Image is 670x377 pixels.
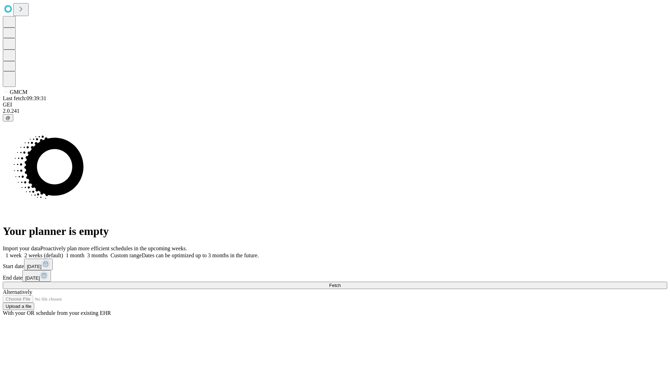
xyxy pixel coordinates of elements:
[3,102,667,108] div: GEI
[3,282,667,289] button: Fetch
[24,259,53,270] button: [DATE]
[10,89,28,95] span: GMCM
[3,245,40,251] span: Import your data
[3,289,32,295] span: Alternatively
[25,275,40,281] span: [DATE]
[6,115,10,120] span: @
[3,95,46,101] span: Last fetch: 09:39:31
[142,252,259,258] span: Dates can be optimized up to 3 months in the future.
[87,252,108,258] span: 3 months
[3,303,34,310] button: Upload a file
[66,252,84,258] span: 1 month
[3,270,667,282] div: End date
[3,114,13,121] button: @
[40,245,187,251] span: Proactively plan more efficient schedules in the upcoming weeks.
[111,252,142,258] span: Custom range
[3,259,667,270] div: Start date
[3,108,667,114] div: 2.0.241
[6,252,22,258] span: 1 week
[3,310,111,316] span: With your OR schedule from your existing EHR
[3,225,667,238] h1: Your planner is empty
[22,270,51,282] button: [DATE]
[24,252,63,258] span: 2 weeks (default)
[27,264,42,269] span: [DATE]
[329,283,341,288] span: Fetch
